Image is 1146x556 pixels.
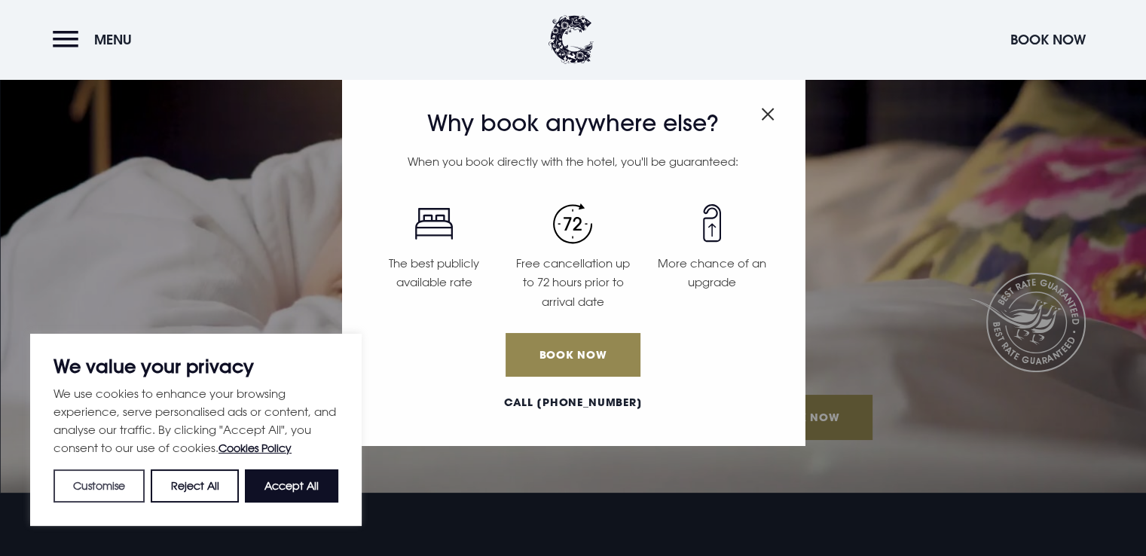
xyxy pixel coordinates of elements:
p: We use cookies to enhance your browsing experience, serve personalised ads or content, and analys... [53,384,338,457]
img: Clandeboye Lodge [549,15,594,64]
p: The best publicly available rate [374,254,494,292]
a: Cookies Policy [219,441,292,454]
button: Book Now [1003,23,1093,56]
p: Free cancellation up to 72 hours prior to arrival date [512,254,633,312]
a: Book Now [506,333,640,377]
div: We value your privacy [30,334,362,526]
button: Accept All [245,469,338,503]
h3: Why book anywhere else? [365,110,781,137]
button: Reject All [151,469,238,503]
button: Menu [53,23,139,56]
span: Menu [94,31,132,48]
button: Close modal [761,99,775,124]
p: More chance of an upgrade [652,254,772,292]
a: Call [PHONE_NUMBER] [365,395,781,411]
p: When you book directly with the hotel, you'll be guaranteed: [365,152,781,172]
button: Customise [53,469,145,503]
p: We value your privacy [53,357,338,375]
